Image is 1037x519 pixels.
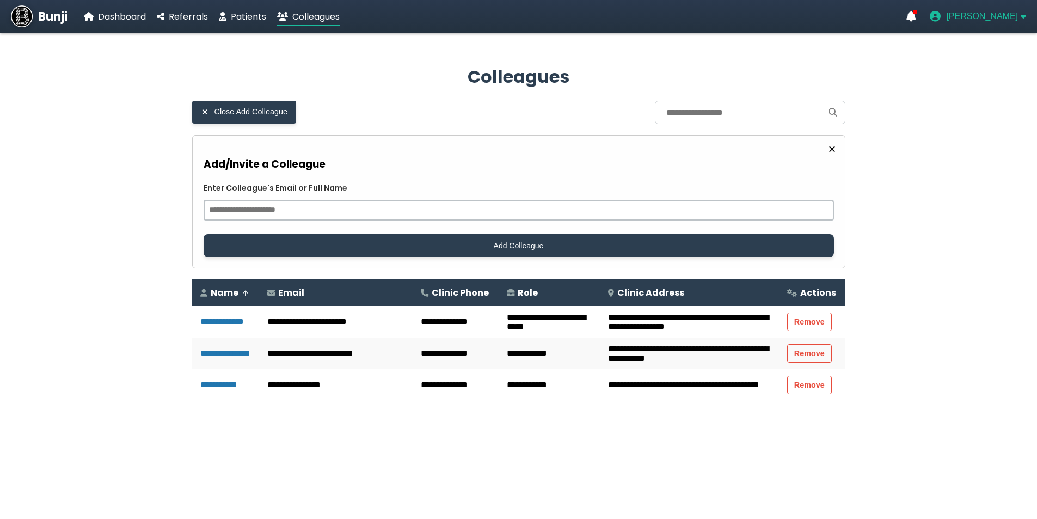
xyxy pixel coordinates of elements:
[292,10,340,23] span: Colleagues
[192,64,845,90] h2: Colleagues
[157,10,208,23] a: Referrals
[779,279,845,306] th: Actions
[98,10,146,23] span: Dashboard
[219,10,266,23] a: Patients
[277,10,340,23] a: Colleagues
[84,10,146,23] a: Dashboard
[192,101,296,124] button: Close Add Colleague
[169,10,208,23] span: Referrals
[11,5,68,27] a: Bunji
[787,376,832,394] button: Remove
[787,344,832,363] button: Remove
[231,10,266,23] span: Patients
[204,234,834,257] button: Add Colleague
[38,8,68,26] span: Bunji
[600,279,778,306] th: Clinic Address
[204,156,834,172] h3: Add/Invite a Colleague
[204,182,834,194] label: Enter Colleague's Email or Full Name
[11,5,33,27] img: Bunji Dental Referral Management
[192,279,260,306] th: Name
[214,107,287,117] span: Close Add Colleague
[499,279,600,306] th: Role
[825,141,839,157] button: Close
[906,11,916,22] a: Notifications
[787,313,832,331] button: Remove
[413,279,499,306] th: Clinic Phone
[259,279,413,306] th: Email
[946,11,1018,21] span: [PERSON_NAME]
[930,11,1026,22] button: User menu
